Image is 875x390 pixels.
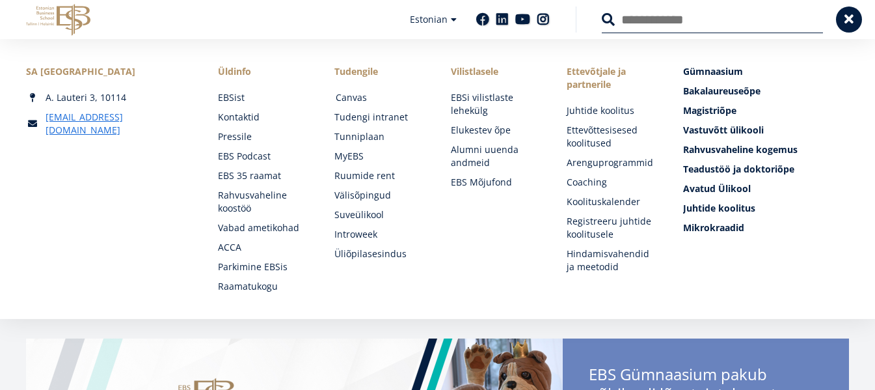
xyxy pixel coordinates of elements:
[334,130,425,143] a: Tunniplaan
[334,208,425,221] a: Suveülikool
[683,143,798,156] span: Rahvusvaheline kogemus
[683,65,743,77] span: Gümnaasium
[218,241,308,254] a: ACCA
[218,189,308,215] a: Rahvusvaheline koostöö
[26,65,192,78] div: SA [GEOGRAPHIC_DATA]
[334,247,425,260] a: Üliõpilasesindus
[334,189,425,202] a: Välisõpingud
[567,195,657,208] a: Koolituskalender
[218,221,308,234] a: Vabad ametikohad
[683,163,849,176] a: Teadustöö ja doktoriõpe
[683,143,849,156] a: Rahvusvaheline kogemus
[567,176,657,189] a: Coaching
[451,143,541,169] a: Alumni uuenda andmeid
[476,13,489,26] a: Facebook
[334,169,425,182] a: Ruumide rent
[218,150,308,163] a: EBS Podcast
[218,91,308,104] a: EBSist
[451,65,541,78] span: Vilistlasele
[515,13,530,26] a: Youtube
[683,202,755,214] span: Juhtide koolitus
[567,124,657,150] a: Ettevõttesisesed koolitused
[218,260,308,273] a: Parkimine EBSis
[451,124,541,137] a: Elukestev õpe
[218,169,308,182] a: EBS 35 raamat
[683,104,736,117] span: Magistriõpe
[218,111,308,124] a: Kontaktid
[334,111,425,124] a: Tudengi intranet
[451,176,541,189] a: EBS Mõjufond
[683,202,849,215] a: Juhtide koolitus
[683,65,849,78] a: Gümnaasium
[537,13,550,26] a: Instagram
[218,280,308,293] a: Raamatukogu
[567,156,657,169] a: Arenguprogrammid
[683,163,794,175] span: Teadustöö ja doktoriõpe
[567,247,657,273] a: Hindamisvahendid ja meetodid
[683,182,751,195] span: Avatud Ülikool
[336,91,426,104] a: Canvas
[683,124,849,137] a: Vastuvõtt ülikooli
[683,85,849,98] a: Bakalaureuseõpe
[334,150,425,163] a: MyEBS
[496,13,509,26] a: Linkedin
[26,91,192,104] div: A. Lauteri 3, 10114
[567,65,657,91] span: Ettevõtjale ja partnerile
[683,104,849,117] a: Magistriõpe
[46,111,192,137] a: [EMAIL_ADDRESS][DOMAIN_NAME]
[451,91,541,117] a: EBSi vilistlaste lehekülg
[683,221,849,234] a: Mikrokraadid
[683,182,849,195] a: Avatud Ülikool
[334,228,425,241] a: Introweek
[218,130,308,143] a: Pressile
[218,65,308,78] span: Üldinfo
[334,65,425,78] a: Tudengile
[567,104,657,117] a: Juhtide koolitus
[683,221,744,234] span: Mikrokraadid
[683,85,761,97] span: Bakalaureuseõpe
[567,215,657,241] a: Registreeru juhtide koolitusele
[683,124,764,136] span: Vastuvõtt ülikooli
